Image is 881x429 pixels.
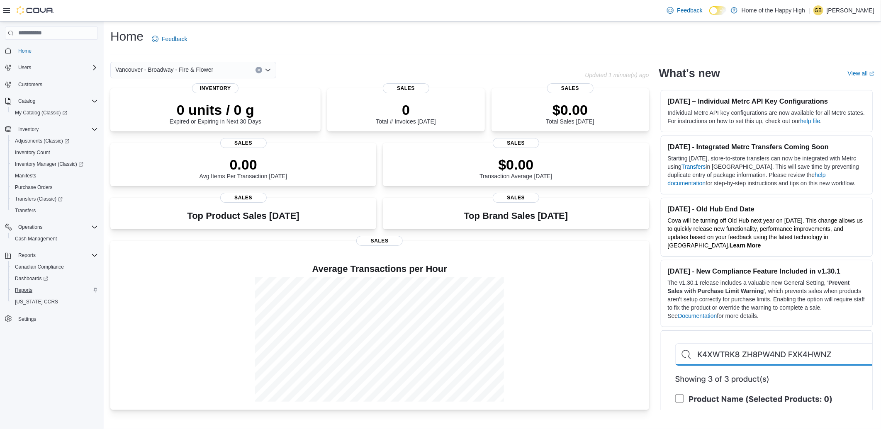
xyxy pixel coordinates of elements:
[115,65,213,75] span: Vancouver - Broadway - Fire & Flower
[12,136,73,146] a: Adjustments (Classic)
[15,149,50,156] span: Inventory Count
[848,70,874,77] a: View allExternal link
[668,205,866,213] h3: [DATE] - Old Hub End Date
[12,171,98,181] span: Manifests
[8,182,101,193] button: Purchase Orders
[668,279,850,294] strong: Prevent Sales with Purchase Limit Warning
[681,163,706,170] a: Transfers
[220,193,267,203] span: Sales
[800,118,820,124] a: help file
[8,193,101,205] a: Transfers (Classic)
[15,46,98,56] span: Home
[15,46,35,56] a: Home
[376,102,436,118] p: 0
[709,6,727,15] input: Dark Mode
[376,102,436,125] div: Total # Invoices [DATE]
[668,109,866,125] p: Individual Metrc API key configurations are now available for all Metrc states. For instructions ...
[15,184,53,191] span: Purchase Orders
[8,135,101,147] a: Adjustments (Classic)
[493,138,539,148] span: Sales
[664,2,706,19] a: Feedback
[15,124,42,134] button: Inventory
[15,207,36,214] span: Transfers
[479,156,552,173] p: $0.00
[12,194,66,204] a: Transfers (Classic)
[668,217,863,249] span: Cova will be turning off Old Hub next year on [DATE]. This change allows us to quickly release ne...
[2,221,101,233] button: Operations
[730,242,761,249] a: Learn More
[546,102,594,118] p: $0.00
[12,297,61,307] a: [US_STATE] CCRS
[479,156,552,179] div: Transaction Average [DATE]
[15,63,98,73] span: Users
[8,261,101,273] button: Canadian Compliance
[187,211,299,221] h3: Top Product Sales [DATE]
[827,5,874,15] p: [PERSON_NAME]
[18,316,36,322] span: Settings
[8,147,101,158] button: Inventory Count
[162,35,187,43] span: Feedback
[869,71,874,76] svg: External link
[15,172,36,179] span: Manifests
[8,107,101,119] a: My Catalog (Classic)
[12,285,98,295] span: Reports
[192,83,239,93] span: Inventory
[15,96,98,106] span: Catalog
[17,6,54,15] img: Cova
[18,98,35,104] span: Catalog
[15,63,34,73] button: Users
[12,182,98,192] span: Purchase Orders
[659,67,720,80] h2: What's new
[15,275,48,282] span: Dashboards
[585,72,649,78] p: Updated 1 minute(s) ago
[15,314,39,324] a: Settings
[12,108,71,118] a: My Catalog (Classic)
[15,264,64,270] span: Canadian Compliance
[668,267,866,275] h3: [DATE] - New Compliance Feature Included in v1.30.1
[2,95,101,107] button: Catalog
[2,45,101,57] button: Home
[677,6,702,15] span: Feedback
[12,234,60,244] a: Cash Management
[356,236,403,246] span: Sales
[15,250,39,260] button: Reports
[12,262,98,272] span: Canadian Compliance
[15,222,46,232] button: Operations
[18,126,39,133] span: Inventory
[5,41,98,347] nav: Complex example
[8,233,101,245] button: Cash Management
[12,274,98,284] span: Dashboards
[256,67,262,73] button: Clear input
[742,5,805,15] p: Home of the Happy High
[15,235,57,242] span: Cash Management
[15,298,58,305] span: [US_STATE] CCRS
[15,80,46,90] a: Customers
[815,5,822,15] span: GB
[12,148,98,158] span: Inventory Count
[8,205,101,216] button: Transfers
[8,158,101,170] a: Inventory Manager (Classic)
[12,262,67,272] a: Canadian Compliance
[12,182,56,192] a: Purchase Orders
[12,206,39,216] a: Transfers
[12,136,98,146] span: Adjustments (Classic)
[678,313,717,319] a: Documentation
[18,48,32,54] span: Home
[668,143,866,151] h3: [DATE] - Integrated Metrc Transfers Coming Soon
[117,264,642,274] h4: Average Transactions per Hour
[15,79,98,90] span: Customers
[383,83,429,93] span: Sales
[18,252,36,259] span: Reports
[8,273,101,284] a: Dashboards
[15,196,63,202] span: Transfers (Classic)
[15,96,39,106] button: Catalog
[200,156,287,179] div: Avg Items Per Transaction [DATE]
[668,154,866,187] p: Starting [DATE], store-to-store transfers can now be integrated with Metrc using in [GEOGRAPHIC_D...
[15,124,98,134] span: Inventory
[12,148,54,158] a: Inventory Count
[2,78,101,90] button: Customers
[808,5,810,15] p: |
[8,296,101,308] button: [US_STATE] CCRS
[464,211,568,221] h3: Top Brand Sales [DATE]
